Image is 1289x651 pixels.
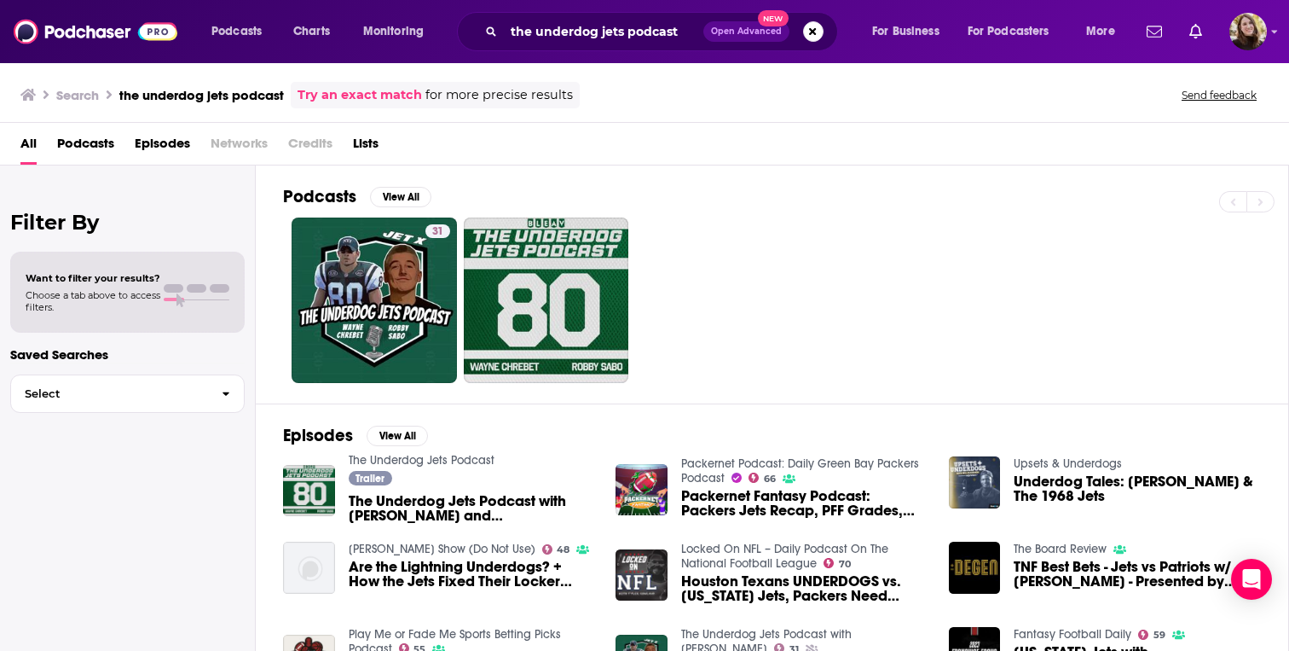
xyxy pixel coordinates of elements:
span: Networks [211,130,268,165]
span: Logged in as katiefuchs [1229,13,1267,50]
span: Charts [293,20,330,44]
a: Underdog Tales: Broadway Joe & The 1968 Jets [1014,474,1261,503]
a: 31 [425,224,450,238]
div: Open Intercom Messenger [1231,559,1272,600]
span: Want to filter your results? [26,272,160,284]
a: PodcastsView All [283,186,431,207]
button: open menu [1074,18,1136,45]
a: Episodes [135,130,190,165]
a: Show notifications dropdown [1182,17,1209,46]
a: Packernet Podcast: Daily Green Bay Packers Podcast [681,456,919,485]
img: The Underdog Jets Podcast with Wayne Chrebet and Robby Sabo Teaser [283,465,335,517]
span: For Business [872,20,939,44]
a: TNF Best Bets - Jets vs Patriots w/ Peter Appell - Presented by Underdog [1014,560,1261,589]
button: View All [367,426,428,446]
span: 31 [432,224,443,241]
a: 66 [749,473,776,483]
span: Trailer [355,474,384,484]
a: 31 [292,218,457,383]
a: The Underdog Jets Podcast [349,453,494,468]
button: open menu [199,18,284,45]
span: For Podcasters [968,20,1049,44]
span: for more precise results [425,85,573,105]
img: User Profile [1229,13,1267,50]
a: 48 [542,544,570,555]
h3: Search [56,87,99,103]
span: 59 [1153,631,1165,639]
img: Packernet Fantasy Podcast: Packers Jets Recap, PFF Grades, Underdog and Yahoo Fantasy Recap, News... [616,464,668,516]
a: The Underdog Jets Podcast with Wayne Chrebet and Robby Sabo Teaser [349,494,596,523]
h2: Podcasts [283,186,356,207]
button: Show profile menu [1229,13,1267,50]
a: Fantasy Football Daily [1014,627,1131,642]
h3: the underdog jets podcast [119,87,284,103]
a: Locked On NFL – Daily Podcast On The National Football League [681,542,888,571]
div: Search podcasts, credits, & more... [473,12,854,51]
a: Marek Show (Do Not Use) [349,542,535,556]
button: Select [10,375,245,413]
span: Underdog Tales: [PERSON_NAME] & The 1968 Jets [1014,474,1261,503]
span: 70 [839,561,851,568]
span: TNF Best Bets - Jets vs Patriots w/ [PERSON_NAME] - Presented by Underdog [1014,560,1261,589]
span: Podcasts [211,20,262,44]
a: EpisodesView All [283,425,428,446]
span: Credits [288,130,332,165]
a: The Board Review [1014,542,1107,556]
button: open menu [351,18,446,45]
a: All [20,130,37,165]
span: Monitoring [363,20,424,44]
h2: Filter By [10,210,245,235]
span: More [1086,20,1115,44]
button: Open AdvancedNew [703,21,789,42]
img: Underdog Tales: Broadway Joe & The 1968 Jets [949,456,1001,509]
span: New [758,10,789,26]
img: Houston Texans UNDERDOGS vs. New York Jets, Packers Need Malik Willis & NFL's QB Development Issue [616,549,668,602]
span: Houston Texans UNDERDOGS vs. [US_STATE] Jets, Packers Need [PERSON_NAME] & NFL's QB Development I... [681,574,928,603]
a: Packernet Fantasy Podcast: Packers Jets Recap, PFF Grades, Underdog and Yahoo Fantasy Recap, News... [681,489,928,518]
a: 59 [1138,630,1165,640]
img: Podchaser - Follow, Share and Rate Podcasts [14,15,177,48]
img: Are the Lightning Underdogs? + How the Jets Fixed Their Locker Room [283,542,335,594]
a: Charts [282,18,340,45]
p: Saved Searches [10,346,245,363]
button: open menu [957,18,1074,45]
a: Are the Lightning Underdogs? + How the Jets Fixed Their Locker Room [349,560,596,589]
span: Open Advanced [711,27,782,36]
button: open menu [860,18,961,45]
a: Houston Texans UNDERDOGS vs. New York Jets, Packers Need Malik Willis & NFL's QB Development Issue [681,574,928,603]
button: Send feedback [1176,88,1262,102]
a: Show notifications dropdown [1140,17,1169,46]
span: 66 [764,475,776,483]
a: Podcasts [57,130,114,165]
span: Choose a tab above to access filters. [26,289,160,313]
button: View All [370,187,431,207]
span: Select [11,388,208,399]
a: Upsets & Underdogs [1014,456,1122,471]
h2: Episodes [283,425,353,446]
a: 70 [824,558,851,568]
a: Lists [353,130,379,165]
a: Try an exact match [298,85,422,105]
span: 48 [557,546,569,554]
input: Search podcasts, credits, & more... [504,18,703,45]
span: The Underdog Jets Podcast with [PERSON_NAME] and [PERSON_NAME] [349,494,596,523]
img: TNF Best Bets - Jets vs Patriots w/ Peter Appell - Presented by Underdog [949,542,1001,594]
